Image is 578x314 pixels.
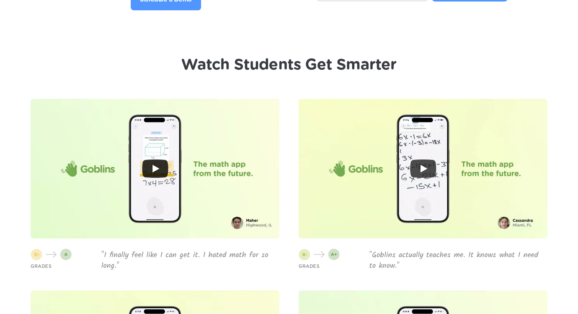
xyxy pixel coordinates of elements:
[410,159,436,178] button: Play
[142,159,168,178] button: Play
[299,263,320,270] p: GRADES
[101,250,279,271] p: "I finally feel like I can get it. I hated math for so long."
[369,250,547,271] p: "Goblins actually teaches me. It knows what I need to know."
[31,263,52,270] p: GRADES
[181,56,396,74] h1: Watch Students Get Smarter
